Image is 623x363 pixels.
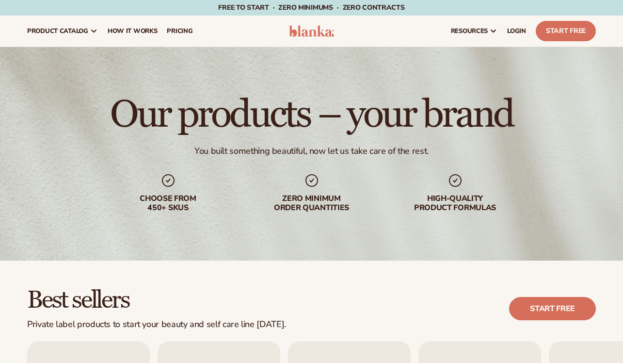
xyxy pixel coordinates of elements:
span: resources [451,27,488,35]
a: Start free [509,297,596,320]
span: How It Works [108,27,158,35]
div: Private label products to start your beauty and self care line [DATE]. [27,319,286,330]
div: Zero minimum order quantities [250,194,374,213]
span: product catalog [27,27,88,35]
span: pricing [167,27,192,35]
span: LOGIN [507,27,526,35]
div: High-quality product formulas [393,194,517,213]
span: Free to start · ZERO minimums · ZERO contracts [218,3,404,12]
a: pricing [162,16,197,47]
a: product catalog [22,16,103,47]
a: How It Works [103,16,162,47]
h1: Our products – your brand [110,95,513,134]
div: Choose from 450+ Skus [106,194,230,213]
div: You built something beautiful, now let us take care of the rest. [194,146,429,157]
a: resources [446,16,502,47]
img: logo [289,25,335,37]
a: Start Free [536,21,596,41]
a: LOGIN [502,16,531,47]
h2: Best sellers [27,288,286,313]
